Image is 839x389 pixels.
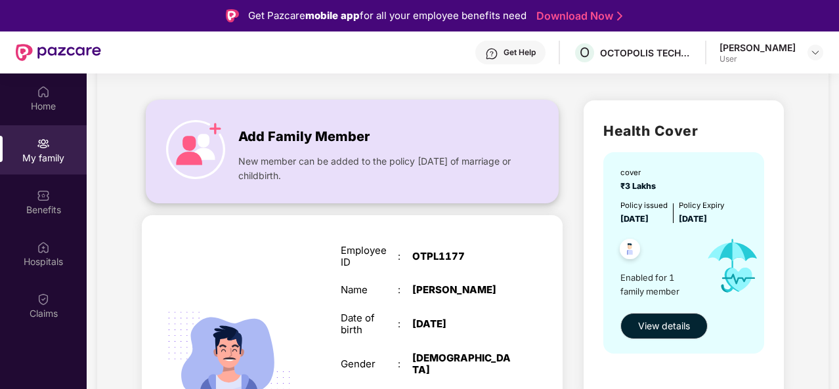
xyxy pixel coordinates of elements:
[37,189,50,202] img: svg+xml;base64,PHN2ZyBpZD0iQmVuZWZpdHMiIHhtbG5zPSJodHRwOi8vd3d3LnczLm9yZy8yMDAwL3N2ZyIgd2lkdGg9Ij...
[37,85,50,98] img: svg+xml;base64,PHN2ZyBpZD0iSG9tZSIgeG1sbnM9Imh0dHA6Ly93d3cudzMub3JnLzIwMDAvc3ZnIiB3aWR0aD0iMjAiIG...
[412,352,512,376] div: [DEMOGRAPHIC_DATA]
[504,47,536,58] div: Get Help
[412,284,512,296] div: [PERSON_NAME]
[248,8,527,24] div: Get Pazcare for all your employee benefits need
[166,120,225,179] img: icon
[696,226,770,306] img: icon
[226,9,239,22] img: Logo
[305,9,360,22] strong: mobile app
[37,137,50,150] img: svg+xml;base64,PHN2ZyB3aWR0aD0iMjAiIGhlaWdodD0iMjAiIHZpZXdCb3g9IjAgMCAyMCAyMCIgZmlsbD0ibm9uZSIgeG...
[16,44,101,61] img: New Pazcare Logo
[398,284,412,296] div: :
[341,284,398,296] div: Name
[37,293,50,306] img: svg+xml;base64,PHN2ZyBpZD0iQ2xhaW0iIHhtbG5zPSJodHRwOi8vd3d3LnczLm9yZy8yMDAwL3N2ZyIgd2lkdGg9IjIwIi...
[620,214,649,224] span: [DATE]
[341,245,398,268] div: Employee ID
[398,251,412,262] div: :
[412,318,512,330] div: [DATE]
[720,54,796,64] div: User
[614,235,646,267] img: svg+xml;base64,PHN2ZyB4bWxucz0iaHR0cDovL3d3dy53My5vcmcvMjAwMC9zdmciIHdpZHRoPSI0OC45NDMiIGhlaWdodD...
[485,47,498,60] img: svg+xml;base64,PHN2ZyBpZD0iSGVscC0zMngzMiIgeG1sbnM9Imh0dHA6Ly93d3cudzMub3JnLzIwMDAvc3ZnIiB3aWR0aD...
[238,154,517,183] span: New member can be added to the policy [DATE] of marriage or childbirth.
[398,358,412,370] div: :
[238,127,370,147] span: Add Family Member
[341,312,398,336] div: Date of birth
[603,120,764,142] h2: Health Cover
[638,319,690,333] span: View details
[620,181,660,191] span: ₹3 Lakhs
[620,167,660,178] div: cover
[412,251,512,262] div: OTPL1177
[620,271,696,298] span: Enabled for 1 family member
[679,199,724,211] div: Policy Expiry
[617,9,622,23] img: Stroke
[679,214,707,224] span: [DATE]
[620,313,708,339] button: View details
[620,199,668,211] div: Policy issued
[810,47,821,58] img: svg+xml;base64,PHN2ZyBpZD0iRHJvcGRvd24tMzJ4MzIiIHhtbG5zPSJodHRwOi8vd3d3LnczLm9yZy8yMDAwL3N2ZyIgd2...
[398,318,412,330] div: :
[600,47,692,59] div: OCTOPOLIS TECHNOLOGIES PRIVATE LIMITED
[580,45,590,60] span: O
[720,41,796,54] div: [PERSON_NAME]
[37,241,50,254] img: svg+xml;base64,PHN2ZyBpZD0iSG9zcGl0YWxzIiB4bWxucz0iaHR0cDovL3d3dy53My5vcmcvMjAwMC9zdmciIHdpZHRoPS...
[341,358,398,370] div: Gender
[536,9,618,23] a: Download Now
